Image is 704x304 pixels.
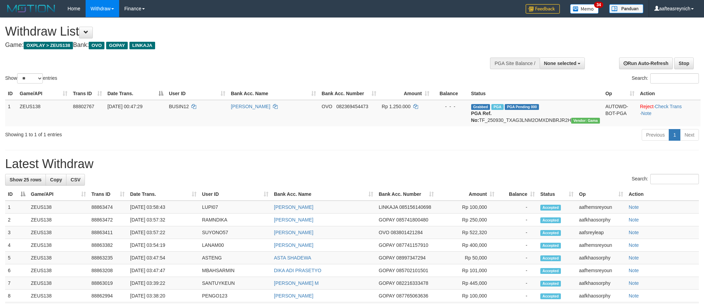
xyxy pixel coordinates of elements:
[5,157,699,171] h1: Latest Withdraw
[603,100,637,126] td: AUTOWD-BOT-PGA
[376,188,437,201] th: Bank Acc. Number: activate to sort column ascending
[437,201,497,214] td: Rp 100,000
[336,104,368,109] span: Copy 082369454473 to clipboard
[70,87,105,100] th: Trans ID: activate to sort column ascending
[274,204,313,210] a: [PERSON_NAME]
[437,226,497,239] td: Rp 522,320
[576,277,626,290] td: aafkhaosorphy
[5,201,28,214] td: 1
[89,42,104,49] span: OVO
[199,239,271,252] td: LANAM00
[5,73,57,84] label: Show entries
[674,58,694,69] a: Stop
[166,87,228,100] th: User ID: activate to sort column ascending
[609,4,643,13] img: panduan.png
[5,174,46,186] a: Show 25 rows
[199,188,271,201] th: User ID: activate to sort column ascending
[432,87,468,100] th: Balance
[127,188,199,201] th: Date Trans.: activate to sort column ascending
[640,104,654,109] a: Reject
[274,217,313,223] a: [PERSON_NAME]
[641,111,652,116] a: Note
[379,293,395,299] span: GOPAY
[540,243,561,249] span: Accepted
[129,42,155,49] span: LINKAJA
[89,226,127,239] td: 88863411
[626,188,699,201] th: Action
[629,293,639,299] a: Note
[637,87,701,100] th: Action
[28,264,89,277] td: ZEUS138
[437,239,497,252] td: Rp 400,000
[319,87,379,100] th: Bank Acc. Number: activate to sort column ascending
[127,290,199,302] td: [DATE] 03:38:20
[637,100,701,126] td: · ·
[540,255,561,261] span: Accepted
[199,214,271,226] td: RAMNDIKA
[526,4,560,14] img: Feedback.jpg
[629,242,639,248] a: Note
[5,188,28,201] th: ID: activate to sort column descending
[396,268,428,273] span: Copy 085702101501 to clipboard
[127,226,199,239] td: [DATE] 03:57:22
[73,104,94,109] span: 88802767
[127,252,199,264] td: [DATE] 03:47:54
[576,201,626,214] td: aafhemsreyoun
[468,87,603,100] th: Status
[89,290,127,302] td: 88862994
[28,226,89,239] td: ZEUS138
[396,280,428,286] span: Copy 082216333478 to clipboard
[28,252,89,264] td: ZEUS138
[274,242,313,248] a: [PERSON_NAME]
[540,293,561,299] span: Accepted
[127,239,199,252] td: [DATE] 03:54:19
[468,100,603,126] td: TF_250930_TXAG3LNM2OMXDNBRJR2H
[570,4,599,14] img: Button%20Memo.svg
[5,87,17,100] th: ID
[274,230,313,235] a: [PERSON_NAME]
[497,214,538,226] td: -
[576,290,626,302] td: aafkhaosorphy
[5,100,17,126] td: 1
[127,201,199,214] td: [DATE] 03:58:43
[669,129,680,141] a: 1
[642,129,669,141] a: Previous
[28,201,89,214] td: ZEUS138
[28,239,89,252] td: ZEUS138
[632,174,699,184] label: Search:
[576,226,626,239] td: aafsreyleap
[437,214,497,226] td: Rp 250,000
[50,177,62,182] span: Copy
[576,239,626,252] td: aafhemsreyoun
[490,58,539,69] div: PGA Site Balance /
[274,268,322,273] a: DIKA ADI PRASETYO
[576,264,626,277] td: aafhemsreyoun
[497,201,538,214] td: -
[538,188,576,201] th: Status: activate to sort column ascending
[17,87,71,100] th: Game/API: activate to sort column ascending
[576,252,626,264] td: aafkhaosorphy
[497,264,538,277] td: -
[271,188,376,201] th: Bank Acc. Name: activate to sort column ascending
[5,290,28,302] td: 8
[396,217,428,223] span: Copy 085741800480 to clipboard
[199,264,271,277] td: MBAHSARMIN
[127,214,199,226] td: [DATE] 03:57:32
[5,128,288,138] div: Showing 1 to 1 of 1 entries
[396,255,426,261] span: Copy 08997347294 to clipboard
[603,87,637,100] th: Op: activate to sort column ascending
[169,104,189,109] span: BUSIN12
[28,290,89,302] td: ZEUS138
[619,58,673,69] a: Run Auto-Refresh
[379,204,398,210] span: LINKAJA
[399,204,431,210] span: Copy 085156140698 to clipboard
[5,3,57,14] img: MOTION_logo.png
[379,268,395,273] span: GOPAY
[17,100,71,126] td: ZEUS138
[66,174,85,186] a: CSV
[5,214,28,226] td: 2
[5,264,28,277] td: 6
[497,188,538,201] th: Balance: activate to sort column ascending
[540,230,561,236] span: Accepted
[437,277,497,290] td: Rp 445,000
